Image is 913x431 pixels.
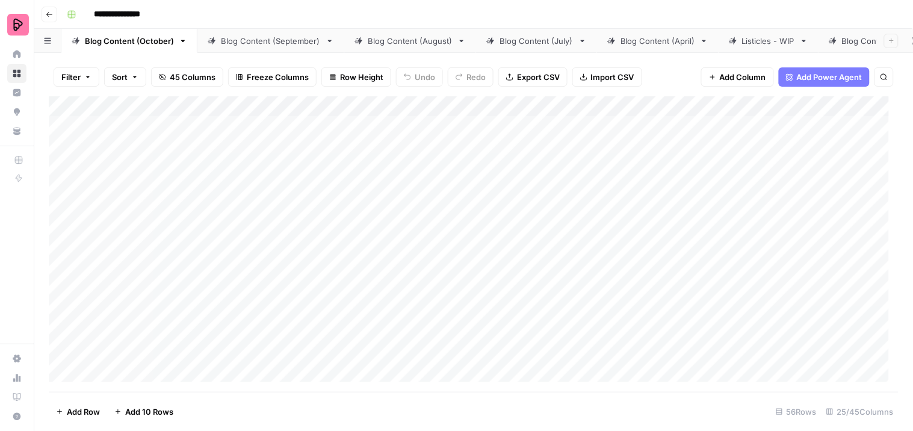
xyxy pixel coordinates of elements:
a: Your Data [7,122,26,141]
span: Undo [415,71,435,83]
span: Import CSV [591,71,634,83]
button: Add Power Agent [779,67,870,87]
div: Listicles - WIP [742,35,795,47]
button: Redo [448,67,494,87]
button: Add Row [49,402,107,421]
div: Blog Content (August) [368,35,453,47]
button: Workspace: Preply [7,10,26,40]
span: Export CSV [517,71,560,83]
span: Filter [61,71,81,83]
button: Row Height [321,67,391,87]
span: Redo [466,71,486,83]
button: Freeze Columns [228,67,317,87]
a: Browse [7,64,26,83]
span: Sort [112,71,128,83]
button: Import CSV [572,67,642,87]
button: 45 Columns [151,67,223,87]
div: Blog Content (September) [221,35,321,47]
a: Usage [7,368,26,388]
a: Blog Content (July) [476,29,597,53]
a: Opportunities [7,102,26,122]
span: Add Power Agent [797,71,862,83]
button: Undo [396,67,443,87]
div: Blog Content (July) [500,35,574,47]
button: Filter [54,67,99,87]
a: Blog Content (September) [197,29,344,53]
span: 45 Columns [170,71,215,83]
a: Settings [7,349,26,368]
span: Add 10 Rows [125,406,173,418]
a: Blog Content (April) [597,29,719,53]
span: Freeze Columns [247,71,309,83]
div: Blog Content (April) [621,35,695,47]
a: Insights [7,83,26,102]
span: Add Row [67,406,100,418]
button: Export CSV [498,67,568,87]
a: Blog Content (October) [61,29,197,53]
a: Blog Content (August) [344,29,476,53]
button: Sort [104,67,146,87]
button: Add Column [701,67,774,87]
span: Row Height [340,71,383,83]
div: Blog Content (October) [85,35,174,47]
a: Home [7,45,26,64]
span: Add Column [720,71,766,83]
a: Learning Hub [7,388,26,407]
a: Listicles - WIP [719,29,819,53]
img: Preply Logo [7,14,29,36]
button: Help + Support [7,407,26,426]
div: 56 Rows [771,402,822,421]
div: 25/45 Columns [822,402,899,421]
button: Add 10 Rows [107,402,181,421]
